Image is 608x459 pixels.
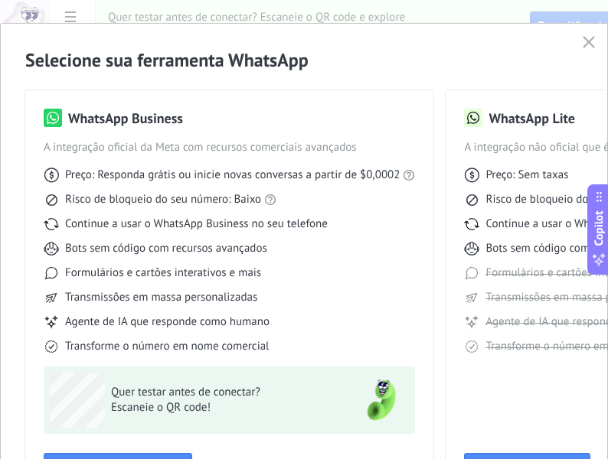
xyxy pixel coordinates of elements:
[65,290,257,305] span: Transmissões em massa personalizadas
[65,168,400,183] span: Preço: Responda grátis ou inicie novas conversas a partir de $0,0002
[591,211,606,246] span: Copilot
[65,216,328,232] span: Continue a usar o WhatsApp Business no seu telefone
[68,109,183,128] h3: WhatsApp Business
[65,339,269,354] span: Transforme o número em nome comercial
[44,140,415,155] span: A integração oficial da Meta com recursos comerciais avançados
[65,241,267,256] span: Bots sem código com recursos avançados
[111,400,335,415] span: Escaneie o QR code!
[489,109,574,128] h3: WhatsApp Lite
[65,314,270,330] span: Agente de IA que responde como humano
[354,373,409,428] img: green-phone.png
[111,385,335,400] span: Quer testar antes de conectar?
[65,192,261,207] span: Risco de bloqueio do seu número: Baixo
[25,48,583,72] h2: Selecione sua ferramenta WhatsApp
[485,168,568,183] span: Preço: Sem taxas
[65,265,261,281] span: Formulários e cartões interativos e mais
